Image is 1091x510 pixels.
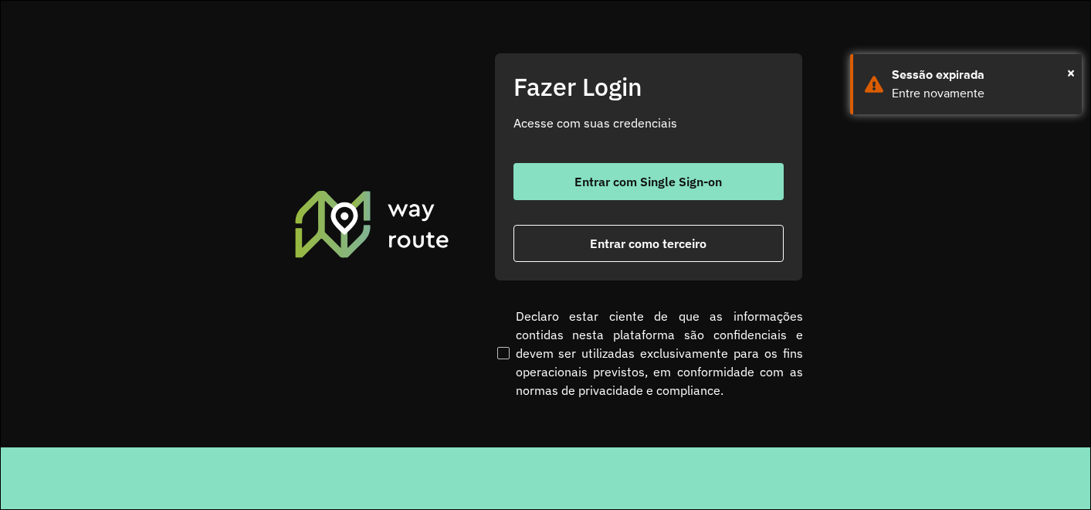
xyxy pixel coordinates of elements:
[494,307,803,399] label: Declaro estar ciente de que as informações contidas nesta plataforma são confidenciais e devem se...
[513,114,784,132] p: Acesse com suas credenciais
[892,84,1070,103] div: Entre novamente
[513,225,784,262] button: button
[1067,61,1075,84] span: ×
[892,66,1070,84] div: Sessão expirada
[293,189,452,260] img: Roteirizador AmbevTech
[513,72,784,101] h2: Fazer Login
[590,237,706,250] span: Entrar como terceiro
[513,163,784,200] button: button
[1067,61,1075,84] button: Close
[574,175,722,188] span: Entrar com Single Sign-on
